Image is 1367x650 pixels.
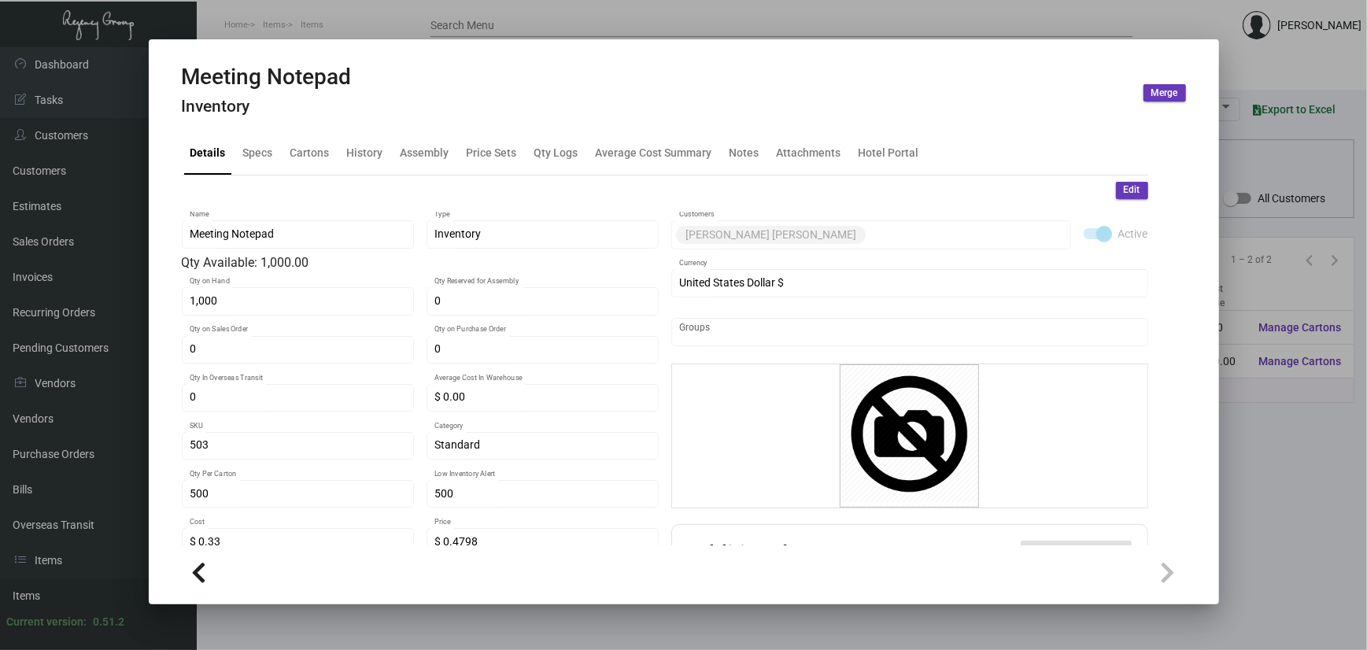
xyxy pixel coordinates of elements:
button: Edit [1116,182,1148,199]
div: Details [190,145,226,161]
div: Price Sets [467,145,517,161]
div: Current version: [6,614,87,630]
div: 0.51.2 [93,614,124,630]
div: Cartons [290,145,330,161]
button: Merge [1143,84,1186,102]
h4: Inventory [182,97,352,116]
input: Add new.. [679,326,1140,338]
mat-chip: [PERSON_NAME] [PERSON_NAME] [676,226,866,244]
button: Add Additional Fee [1021,541,1132,569]
h2: Meeting Notepad [182,64,352,90]
div: Qty Available: 1,000.00 [182,253,659,272]
div: Attachments [777,145,841,161]
span: Active [1118,224,1148,243]
div: Hotel Portal [859,145,919,161]
div: Average Cost Summary [596,145,712,161]
div: Specs [243,145,273,161]
span: Edit [1124,183,1140,197]
h2: Additional Fees [688,541,841,569]
div: Assembly [401,145,449,161]
div: Notes [730,145,759,161]
div: History [347,145,383,161]
input: Add new.. [869,228,1062,241]
span: Merge [1151,87,1178,100]
div: Qty Logs [534,145,578,161]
